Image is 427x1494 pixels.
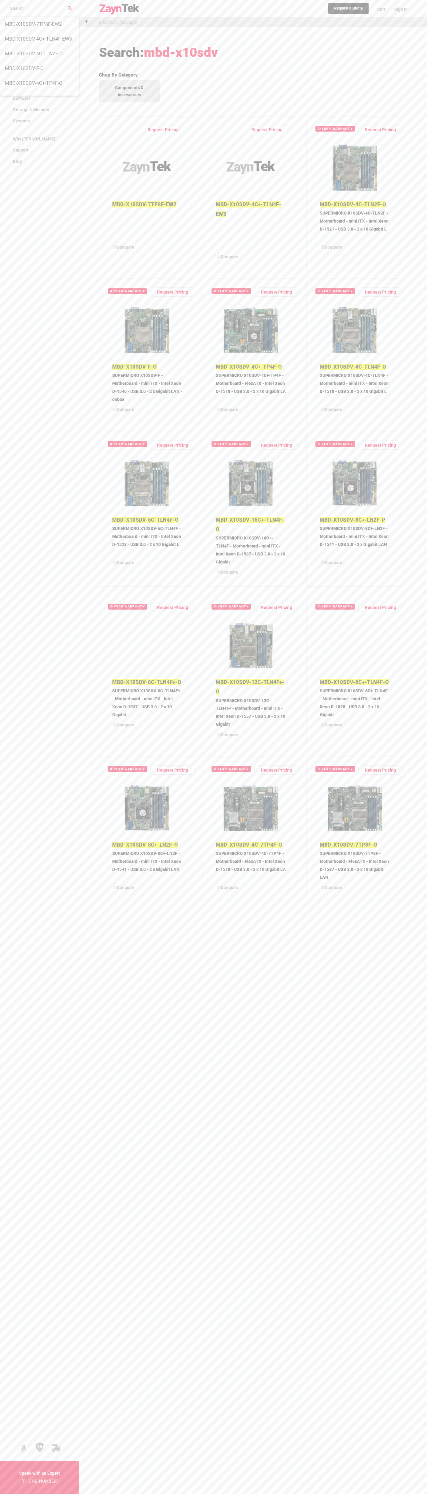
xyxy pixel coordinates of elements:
[13,148,29,152] span: Support
[325,885,342,890] span: Compare
[117,560,134,565] span: Compare
[19,1471,60,1476] strong: Speak with an Expert
[320,362,390,402] a: MBD-X10SDV-4C-TLN4F-OSUPERMICRO X10SDV-4C-TLN4F - Motherboard - mini ITX - Intel Xeon D-1518 - US...
[212,604,251,610] span: 3-year warranty
[221,254,238,259] span: Compare
[320,842,377,848] span: MBD-X10SDV-7TP8F-O
[112,372,182,402] p: SUPERMICRO X10SDV-F - Motherboard - mini ITX - Intel Xeon D-1540 - USB 3.0 - 2 x Gigabit LAN - onboa
[320,457,389,509] img: MBD-X10SDV-8C+-LN2F-P -- SUPERMICRO X10SDV-8C+-LN2F - Motherboard - mini ITX - Intel Xeon D-1541 ...
[112,515,182,555] a: MBD-X10SDV-6C-TLN4F-OSUPERMICRO X10SDV-6C-TLN4F - Motherboard - mini ITX - Intel Xeon D-1528 - US...
[320,200,390,239] a: MBD-X10SDV-4C-TLN2F-OSUPERMICRO X10SDV-4C-TLN2F - Motherboard - mini ITX - Intel Xeon D-1521 - US...
[150,441,195,450] a: Request Pricing
[216,515,286,564] a: MBD-X10SDV-16C+-TLN4F-OSUPERMICRO X10SDV-16C+-TLN4F - Motherboard - mini ITX - Intel Xeon D-1587 ...
[325,560,342,565] span: Compare
[315,766,355,772] span: 3-year warranty
[216,362,286,402] a: MBD-X10SDV-4C+-TP4F-OSUPERMICRO X10SDV-4C+-TP4F - Motherboard - FlexATX - Intel Xeon D-1518 - USB...
[150,603,195,612] a: Request Pricing
[358,287,403,297] a: Request Pricing
[113,304,181,356] img: MBD-X10SDV-F-O -- SUPERMICRO X10SDV-F - Motherboard - mini ITX - Intel Xeon D-1540 - USB 3.0 - 2 ...
[320,201,386,207] span: MBD-X10SDV-4C-TLN2F-O
[325,407,342,412] span: Compare
[112,679,181,685] span: MBD-X10SDV-8C-TLN4F+-O
[254,287,299,297] a: Request Pricing
[320,209,390,239] p: SUPERMICRO X10SDV-4C-TLN2F - Motherboard - mini ITX - Intel Xeon D-1521 - USB 3.0 - 2 x 10 Gigabit L
[320,850,390,880] p: SUPERMICRO X10SDV-7TP8F - Motherboard - FlexATX - Intel Xeon D-1587 - USB 3.0 - 2 x 10 Gigabit LAN,
[35,1442,44,1452] img: 30 Day Return Policy
[117,245,134,250] span: Compare
[99,4,140,15] img: logo
[320,142,389,193] img: MBD-X10SDV-4C-TLN2F-O -- SUPERMICRO X10SDV-4C-TLN2F - Motherboard - mini ITX - Intel Xeon D-1521 ...
[216,679,284,695] span: MBD-X10SDV-12C-TLN4F+-O
[216,517,284,532] span: MBD-X10SDV-16C+-TLN4F-O
[328,3,369,14] a: Request a Quote
[5,91,74,105] span: MBD-X10SDV-4C-TLN4F-O
[112,850,182,880] p: SUPERMICRO X10SDV-8C+-LN2F - Motherboard - mini ITX - Intel Xeon D-1541 - USB 3.0 - 2 x Gigabit LAN
[5,76,74,91] span: MBD-X10SDV-4C+-TP4F-O
[320,678,390,717] a: MBD-X10SDV-6C+-TLN4F-OSUPERMICRO X10SDV-6C+-TLN4F - Motherboard - mini ITX - Intel Xeon D-1528 - ...
[117,722,134,727] span: Compare
[212,766,251,772] span: 3-year warranty
[13,96,31,101] span: Software
[245,125,289,134] a: Request Pricing
[113,782,181,834] img: MBD-X10SDV-8C+-LN2F-O -- SUPERMICRO X10SDV-8C+-LN2F - Motherboard - mini ITX - Intel Xeon D-1541 ...
[254,441,299,450] a: Request Pricing
[13,107,49,112] span: Storage & Memory
[216,782,285,834] img: MBD-X10SDV-4C-7TP4F-O -- SUPERMICRO X10SDV-4C-7TP4F - Motherboard - FlexATX - Intel Xeon D-1518 -...
[390,2,408,17] a: Sign In
[221,732,238,737] span: Compare
[112,362,182,402] a: MBD-X10SDV-F-OSUPERMICRO X10SDV-F - Motherboard - mini ITX - Intel Xeon D-1540 - USB 3.0 - 2 x Gi...
[121,142,173,193] img: MBD-X10SDV-7TP8F-EW2 -- X10SDV-7TP8F - FLEXATX - INTEL XEON PROCESSOR D-1587 - SYSTEM ON CHIP - F...
[94,17,136,27] p: Bookmark this page
[99,44,403,61] h1: Search:
[112,517,179,523] span: MBD-X10SDV-6C-TLN4F-O
[320,679,389,685] span: MBD-X10SDV-6C+-TLN4F-O
[358,125,403,134] a: Request Pricing
[5,61,74,76] span: MBD-X10SDV-F-O
[99,80,160,102] a: Components & Accessories
[112,200,182,239] a: MBD-X10SDV-7TP8F-EW2
[112,525,182,555] p: SUPERMICRO X10SDV-6C-TLN4F - Motherboard - mini ITX - Intel Xeon D-1528 - USB 3.0 - 2 x 10 Gigabit L
[216,304,285,356] img: MBD-X10SDV-4C+-TP4F-O -- SUPERMICRO X10SDV-4C+-TP4F - Motherboard - FlexATX - Intel Xeon D-1518 -...
[221,570,238,575] span: Compare
[216,534,286,564] p: SUPERMICRO X10SDV-16C+-TLN4F - Motherboard - mini ITX - Intel Xeon D-1587 - USB 3.0 - 2 x 10 Gigabit
[320,364,386,370] span: MBD-X10SDV-4C-TLN4F-O
[216,200,286,249] a: MBD-X10SDV-4C+-TLN4F-EW3
[212,441,251,447] span: 3-year warranty
[377,7,385,12] span: Cart
[13,118,30,123] span: Systems
[216,201,281,217] span: MBD-X10SDV-4C+-TLN4F-EW3
[13,136,55,141] span: Why [PERSON_NAME]
[325,245,342,250] span: Compare
[216,619,285,671] img: MBD-X10SDV-12C-TLN4F+-O -- SUPERMICRO X10SDV-12C-TLN4F+ - Motherboard - mini ITX - Intel Xeon D-1...
[315,441,355,447] span: 3-year warranty
[112,364,157,370] span: MBD-X10SDV-F-O
[13,159,22,164] span: Blog
[141,125,185,134] a: Request Pricing
[320,517,385,523] span: MBD-X10SDV-8C+-LN2F-P
[358,603,403,612] a: Request Pricing
[216,697,286,727] p: SUPERMICRO X10SDV-12C-TLN4F+ - Motherboard - mini ITX - Intel Xeon D-1557 - USB 3.0 - 2 x 10 Gigabit
[320,782,389,834] img: MBD-X10SDV-7TP8F-O -- SUPERMICRO X10SDV-7TP8F - Motherboard - FlexATX - Intel Xeon D-1587 - USB 3...
[358,441,403,450] a: Request Pricing
[216,678,286,727] a: MBD-X10SDV-12C-TLN4F+-OSUPERMICRO X10SDV-12C-TLN4F+ - Motherboard - mini ITX - Intel Xeon D-1557 ...
[216,840,286,880] a: MBD-X10SDV-4C-7TP4F-OSUPERMICRO X10SDV-4C-7TP4F - Motherboard - FlexATX - Intel Xeon D-1518 - USB...
[112,840,182,880] a: MBD-X10SDV-8C+-LN2F-OSUPERMICRO X10SDV-8C+-LN2F - Motherboard - mini ITX - Intel Xeon D-1541 - US...
[358,765,403,775] a: Request Pricing
[216,457,285,509] img: MBD-X10SDV-16C+-TLN4F-O -- SUPERMICRO X10SDV-16C+-TLN4F - Motherboard - mini ITX - Intel Xeon D-1...
[254,765,299,775] a: Request Pricing
[320,304,389,356] img: MBD-X10SDV-4C-TLN4F-O -- SUPERMICRO X10SDV-4C-TLN4F - Motherboard - mini ITX - Intel Xeon D-1518 ...
[320,687,390,717] p: SUPERMICRO X10SDV-6C+-TLN4F - Motherboard - mini ITX - Intel Xeon D-1528 - USB 3.0 - 2 x 10 Gigabit
[117,885,134,890] span: Compare
[216,372,286,402] p: SUPERMICRO X10SDV-4C+-TP4F - Motherboard - FlexATX - Intel Xeon D-1518 - USB 3.0 - 2 x 10 Gigabit LA
[108,441,147,447] span: 3-year warranty
[373,2,390,17] a: Cart
[112,678,182,717] a: MBD-X10SDV-8C-TLN4F+-OSUPERMICRO X10SDV-8C-TLN4F+ - Motherboard - mini ITX - Intel Xeon D-1537 - ...
[221,407,238,412] span: Compare
[5,46,74,61] span: MBD-X10SDV-4C-TLN2F-O
[254,603,299,612] a: Request Pricing
[320,372,390,402] p: SUPERMICRO X10SDV-4C-TLN4F - Motherboard - mini ITX - Intel Xeon D-1518 - USB 3.0 - 2 x 10 Gigabit L
[108,604,147,610] span: 3-year warranty
[150,765,195,775] a: Request Pricing
[5,32,74,46] span: MBD-X10SDV-4C+-TLN4F-EW3
[320,515,390,555] a: MBD-X10SDV-8C+-LN2F-PSUPERMICRO X10SDV-8C+-LN2F - Motherboard - mini ITX - Intel Xeon D-1541 - US...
